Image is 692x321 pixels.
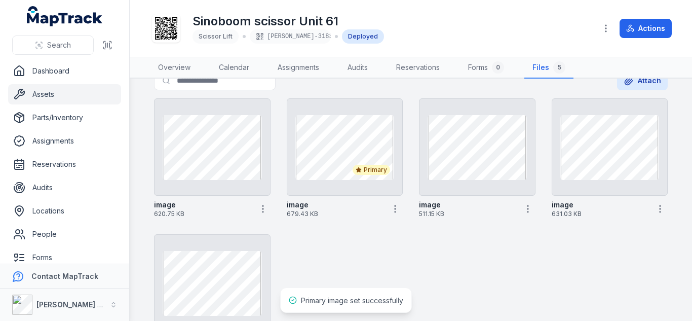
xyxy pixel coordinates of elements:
div: 5 [553,61,565,74]
a: Assignments [8,131,121,151]
a: Reservations [8,154,121,174]
a: Assets [8,84,121,104]
strong: Contact MapTrack [31,272,98,280]
span: Search [47,40,71,50]
a: Files5 [524,57,573,79]
button: Attach [617,71,668,90]
a: Reservations [388,57,448,79]
div: Primary [353,165,390,175]
a: Audits [8,177,121,198]
strong: image [552,200,573,210]
a: Assignments [270,57,327,79]
strong: image [287,200,309,210]
a: Overview [150,57,199,79]
h1: Sinoboom scissor Unit 61 [193,13,384,29]
a: Forms0 [460,57,512,79]
span: 511.15 KB [419,210,516,218]
a: People [8,224,121,244]
a: Locations [8,201,121,221]
strong: [PERSON_NAME] Air [36,300,107,309]
a: Audits [339,57,376,79]
div: Deployed [342,29,384,44]
div: 0 [492,61,504,74]
strong: image [419,200,441,210]
div: [PERSON_NAME]-3183 [250,29,331,44]
a: Calendar [211,57,257,79]
a: Forms [8,247,121,268]
strong: image [154,200,176,210]
button: Search [12,35,94,55]
a: Parts/Inventory [8,108,121,128]
button: Actions [620,19,672,38]
a: MapTrack [27,6,103,26]
a: Dashboard [8,61,121,81]
span: Primary image set successfully [301,296,403,305]
span: 631.03 KB [552,210,649,218]
span: 679.43 KB [287,210,384,218]
span: Scissor Lift [199,32,233,40]
span: 620.75 KB [154,210,251,218]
